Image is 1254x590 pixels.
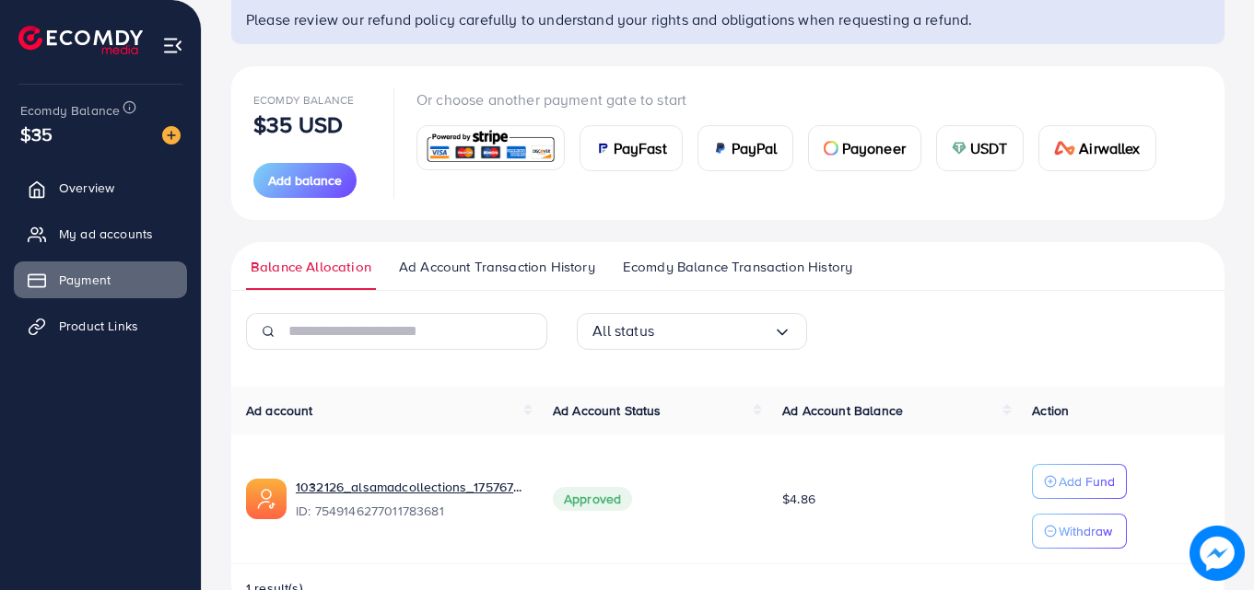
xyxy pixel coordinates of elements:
[808,125,921,171] a: cardPayoneer
[614,137,667,159] span: PayFast
[732,137,778,159] span: PayPal
[14,215,187,252] a: My ad accounts
[253,113,343,135] p: $35 USD
[251,257,371,277] span: Balance Allocation
[970,137,1008,159] span: USDT
[697,125,793,171] a: cardPayPal
[936,125,1024,171] a: cardUSDT
[14,169,187,206] a: Overview
[824,141,838,156] img: card
[580,125,683,171] a: cardPayFast
[18,26,143,54] img: logo
[623,257,852,277] span: Ecomdy Balance Transaction History
[713,141,728,156] img: card
[782,490,815,508] span: $4.86
[268,171,342,190] span: Add balance
[162,35,183,56] img: menu
[246,401,313,420] span: Ad account
[1032,401,1069,420] span: Action
[577,313,807,350] div: Search for option
[399,257,595,277] span: Ad Account Transaction History
[423,128,558,168] img: card
[1190,526,1245,581] img: image
[782,401,903,420] span: Ad Account Balance
[59,317,138,335] span: Product Links
[1079,137,1140,159] span: Airwallex
[595,141,610,156] img: card
[1032,464,1127,499] button: Add Fund
[253,163,357,198] button: Add balance
[654,317,773,345] input: Search for option
[20,121,53,147] span: $35
[416,88,1171,110] p: Or choose another payment gate to start
[14,261,187,298] a: Payment
[296,478,523,520] div: <span class='underline'>1032126_alsamadcollections_1757672616411</span></br>7549146277011783681
[20,101,120,120] span: Ecomdy Balance
[1032,514,1127,549] button: Withdraw
[59,271,111,289] span: Payment
[553,401,662,420] span: Ad Account Status
[246,8,1213,30] p: Please review our refund policy carefully to understand your rights and obligations when requesti...
[14,307,187,344] a: Product Links
[1059,520,1112,542] p: Withdraw
[952,141,967,156] img: card
[59,225,153,243] span: My ad accounts
[1054,141,1076,156] img: card
[416,125,565,170] a: card
[1038,125,1156,171] a: cardAirwallex
[553,487,632,511] span: Approved
[59,179,114,197] span: Overview
[296,478,523,496] a: 1032126_alsamadcollections_1757672616411
[162,126,181,145] img: image
[253,92,354,108] span: Ecomdy Balance
[842,137,906,159] span: Payoneer
[296,502,523,520] span: ID: 7549146277011783681
[592,317,654,345] span: All status
[246,479,287,519] img: ic-ads-acc.e4c84228.svg
[1059,470,1115,492] p: Add Fund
